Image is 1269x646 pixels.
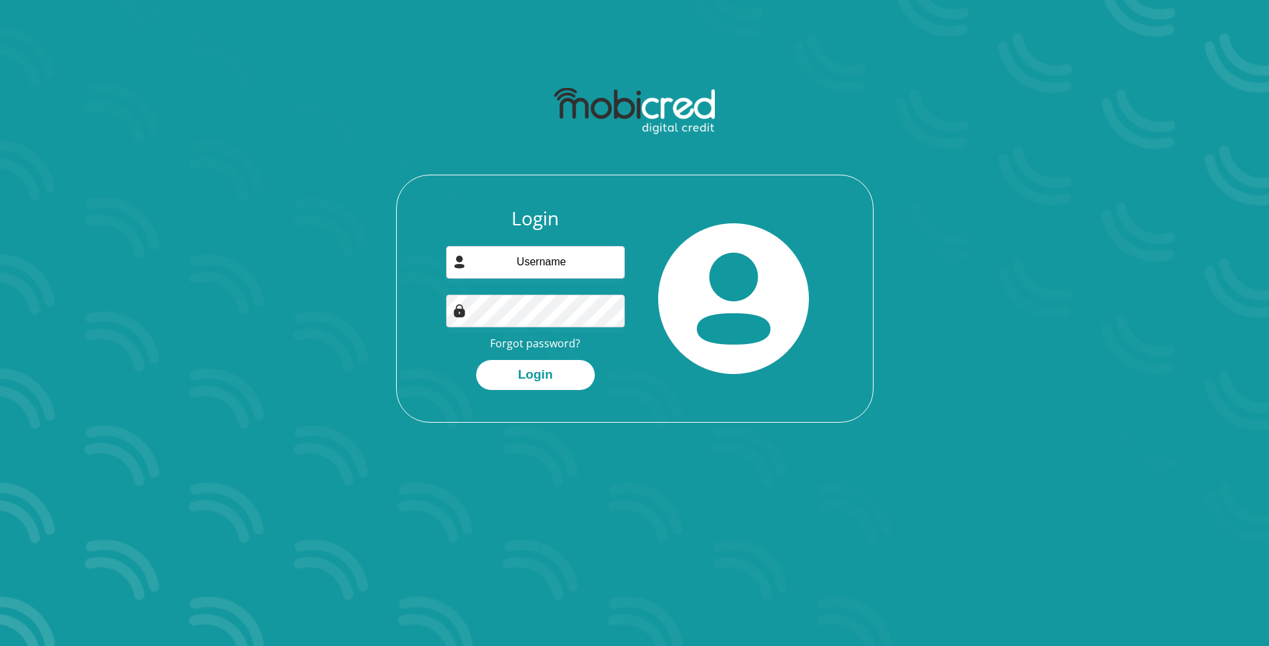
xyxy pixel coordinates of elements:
[446,246,625,279] input: Username
[453,304,466,317] img: Image
[490,336,580,351] a: Forgot password?
[446,207,625,230] h3: Login
[554,88,715,135] img: mobicred logo
[453,255,466,269] img: user-icon image
[476,360,595,390] button: Login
